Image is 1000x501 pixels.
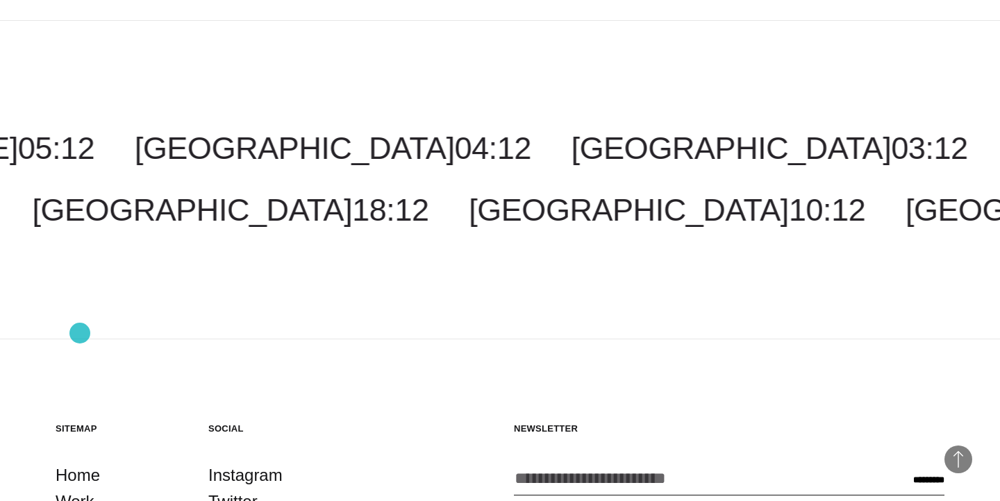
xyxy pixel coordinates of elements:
h5: Newsletter [514,423,944,434]
span: 05:12 [18,130,94,166]
span: 03:12 [891,130,967,166]
span: 18:12 [352,192,428,228]
button: Back to Top [944,445,972,473]
a: [GEOGRAPHIC_DATA]18:12 [32,192,428,228]
a: Instagram [208,462,283,489]
h5: Social [208,423,333,434]
span: 04:12 [455,130,531,166]
a: [GEOGRAPHIC_DATA]03:12 [572,130,968,166]
h5: Sitemap [56,423,181,434]
a: [GEOGRAPHIC_DATA]10:12 [469,192,865,228]
a: [GEOGRAPHIC_DATA]04:12 [135,130,531,166]
span: 10:12 [789,192,865,228]
a: Home [56,462,100,489]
